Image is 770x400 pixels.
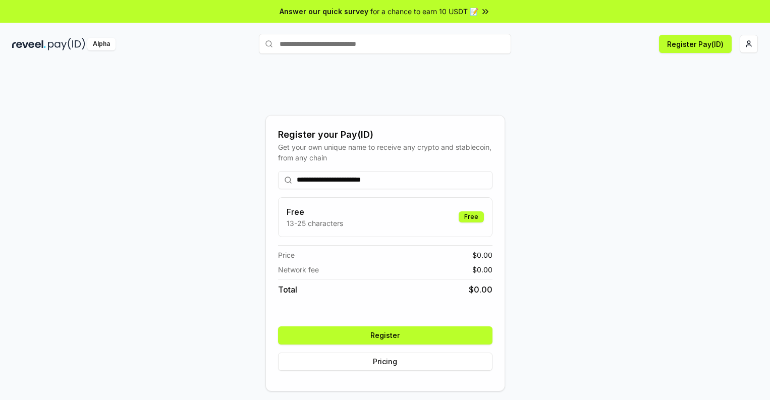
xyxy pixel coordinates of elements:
[472,250,492,260] span: $ 0.00
[278,283,297,296] span: Total
[48,38,85,50] img: pay_id
[87,38,116,50] div: Alpha
[287,218,343,228] p: 13-25 characters
[370,6,478,17] span: for a chance to earn 10 USDT 📝
[278,264,319,275] span: Network fee
[278,128,492,142] div: Register your Pay(ID)
[278,353,492,371] button: Pricing
[278,326,492,345] button: Register
[659,35,732,53] button: Register Pay(ID)
[280,6,368,17] span: Answer our quick survey
[278,142,492,163] div: Get your own unique name to receive any crypto and stablecoin, from any chain
[12,38,46,50] img: reveel_dark
[472,264,492,275] span: $ 0.00
[287,206,343,218] h3: Free
[469,283,492,296] span: $ 0.00
[278,250,295,260] span: Price
[459,211,484,222] div: Free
